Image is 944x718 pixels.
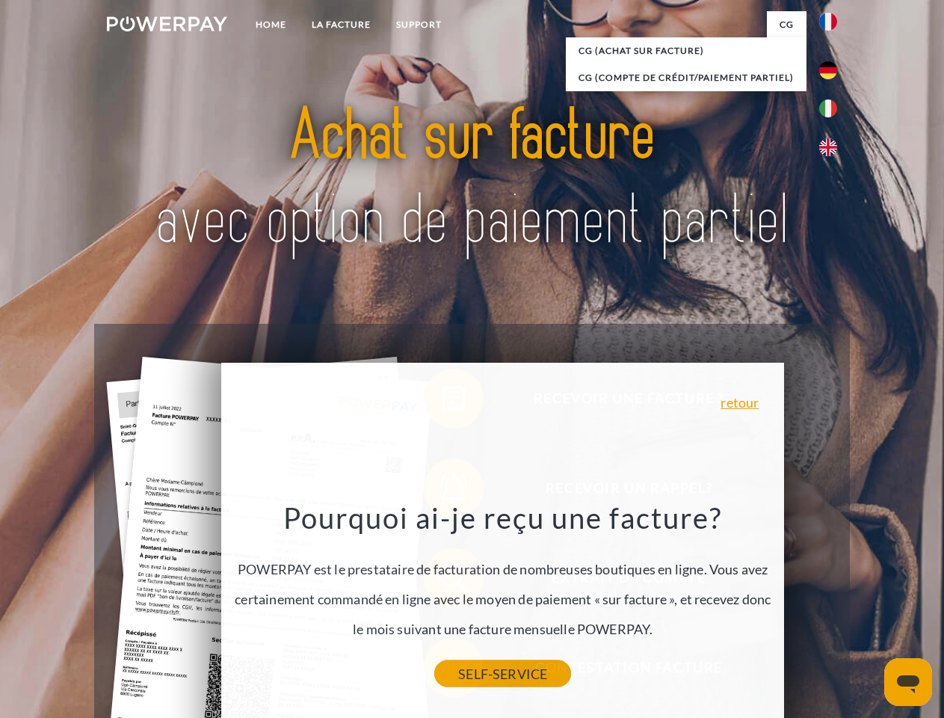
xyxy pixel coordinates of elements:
a: SELF-SERVICE [434,660,571,687]
img: title-powerpay_fr.svg [143,72,801,286]
img: de [819,61,837,79]
iframe: Bouton de lancement de la fenêtre de messagerie [884,658,932,706]
h3: Pourquoi ai-je reçu une facture? [230,500,776,536]
img: it [819,99,837,117]
img: en [819,138,837,156]
a: Home [243,11,299,38]
a: retour [721,396,759,409]
a: Support [383,11,454,38]
a: CG (Compte de crédit/paiement partiel) [566,64,806,91]
img: fr [819,13,837,31]
img: logo-powerpay-white.svg [107,16,227,31]
a: CG [767,11,806,38]
a: CG (achat sur facture) [566,37,806,64]
a: LA FACTURE [299,11,383,38]
div: POWERPAY est le prestataire de facturation de nombreuses boutiques en ligne. Vous avez certaineme... [230,500,776,674]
